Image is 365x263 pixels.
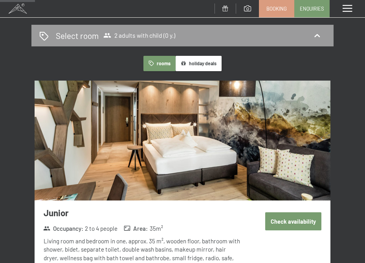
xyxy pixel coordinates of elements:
button: rooms [143,56,175,71]
span: Enquiries [300,5,324,12]
span: Booking [266,5,287,12]
span: 2 to 4 people [85,224,117,233]
button: Check availability [265,212,322,230]
h3: Junior [44,207,242,219]
span: 35 m² [150,224,163,233]
strong: Occupancy : [43,224,83,233]
button: holiday deals [176,56,222,71]
a: Enquiries [295,0,329,17]
span: 2 adults with child (0 y.) [103,31,175,39]
img: mss_renderimg.php [35,81,330,200]
strong: Area : [124,224,148,233]
h2: Select room [56,30,99,41]
a: Booking [259,0,294,17]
